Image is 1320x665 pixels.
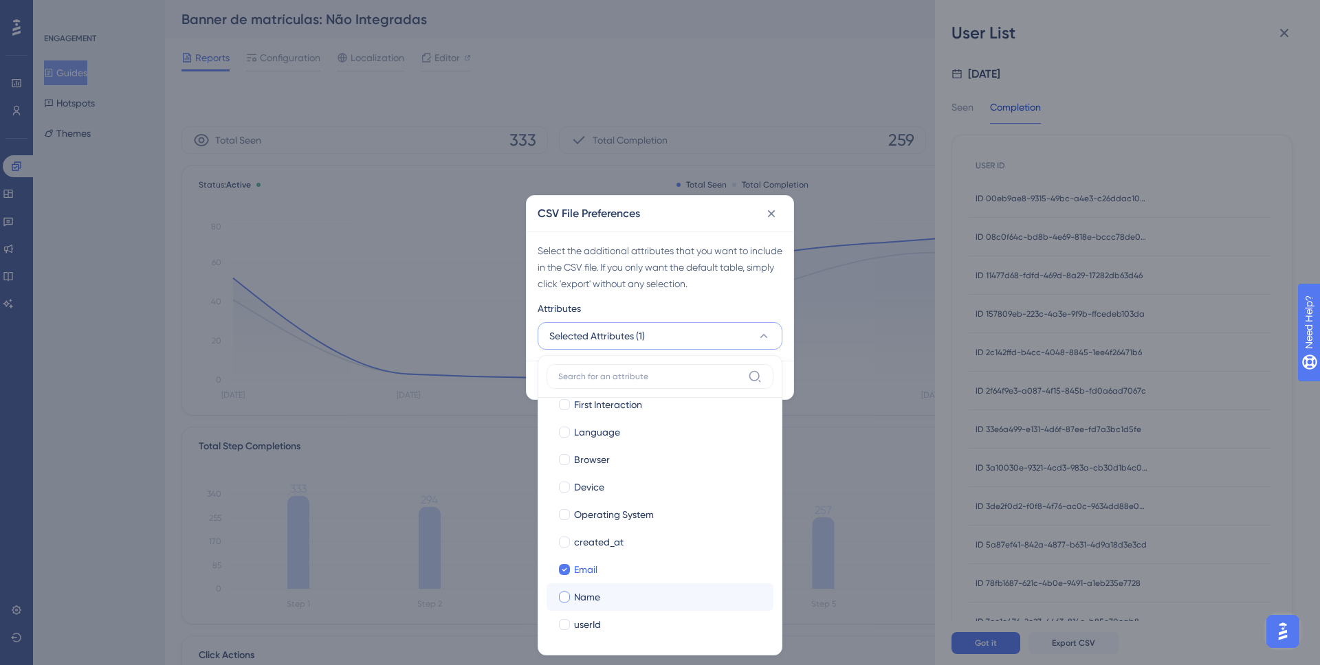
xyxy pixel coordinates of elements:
[574,396,642,413] span: First Interaction
[1262,611,1303,652] iframe: UserGuiding AI Assistant Launcher
[574,479,604,495] span: Device
[549,328,645,344] span: Selected Attributes (1)
[574,506,654,523] span: Operating System
[538,300,581,317] span: Attributes
[574,616,601,633] span: userId
[574,589,600,605] span: Name
[574,534,624,550] span: created_at
[574,424,620,440] span: Language
[574,561,597,578] span: Email
[538,205,640,222] h2: CSV File Preferences
[32,3,86,20] span: Need Help?
[574,451,610,468] span: Browser
[558,371,742,382] input: Search for an attribute
[538,243,782,292] div: Select the additional attributes that you want to include in the CSV file. If you only want the d...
